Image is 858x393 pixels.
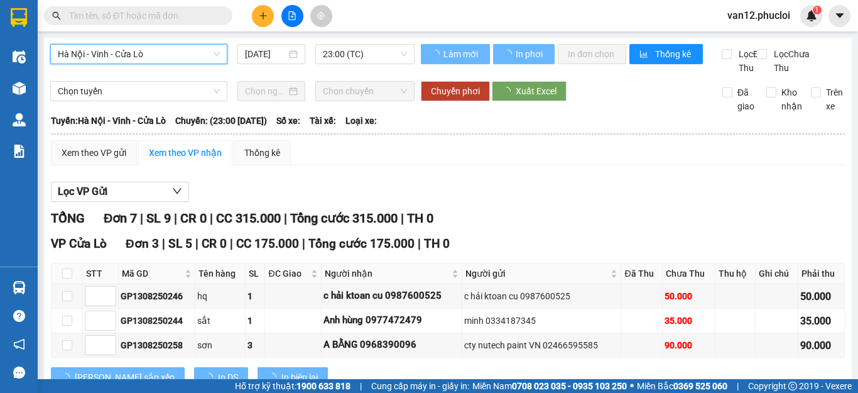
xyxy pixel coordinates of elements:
[288,11,296,20] span: file-add
[281,370,318,384] span: In biên lai
[246,263,265,284] th: SL
[197,314,243,328] div: sắt
[629,44,703,64] button: bar-chartThống kê
[323,313,460,328] div: Anh hùng 0977472479
[245,84,286,98] input: Chọn ngày
[175,114,267,128] span: Chuyến: (23:00 [DATE])
[806,10,817,21] img: icon-new-feature
[296,381,350,391] strong: 1900 633 818
[51,211,85,226] span: TỔNG
[828,5,850,27] button: caret-down
[281,5,303,27] button: file-add
[245,47,286,61] input: 13/08/2025
[204,373,218,382] span: loading
[13,310,25,322] span: question-circle
[323,289,460,304] div: c hải ktoan cu 0987600525
[401,211,404,226] span: |
[655,47,693,61] span: Thống kê
[13,281,26,294] img: warehouse-icon
[13,50,26,64] img: warehouse-icon
[52,11,61,20] span: search
[418,236,421,251] span: |
[235,379,350,393] span: Hỗ trợ kỹ thuật:
[83,263,119,284] th: STT
[119,333,195,358] td: GP1308250258
[268,267,308,280] span: ĐC Giao
[13,367,25,379] span: message
[788,382,797,390] span: copyright
[310,5,332,27] button: aim
[51,116,166,126] b: Tuyến: Hà Nội - Vinh - Cửa Lò
[259,11,268,20] span: plus
[172,186,182,196] span: down
[302,236,305,251] span: |
[360,379,362,393] span: |
[639,50,650,60] span: bar-chart
[800,313,842,329] div: 35.000
[162,236,165,251] span: |
[630,384,634,389] span: ⚪️
[195,236,198,251] span: |
[776,86,807,113] span: Kho nhận
[815,6,819,14] span: 1
[146,211,171,226] span: SL 9
[516,84,557,98] span: Xuất Excel
[122,267,182,280] span: Mã GD
[345,114,377,128] span: Loại xe:
[465,267,608,280] span: Người gửi
[121,314,193,328] div: GP1308250244
[317,11,325,20] span: aim
[673,381,727,391] strong: 0369 525 060
[621,263,663,284] th: Đã Thu
[756,263,798,284] th: Ghi chú
[464,314,619,328] div: minh 0334187345
[325,267,449,280] span: Người nhận
[51,367,185,387] button: [PERSON_NAME] sắp xếp
[512,381,627,391] strong: 0708 023 035 - 0935 103 250
[276,114,300,128] span: Số xe:
[244,146,280,160] div: Thống kê
[798,263,845,284] th: Phải thu
[769,47,812,75] span: Lọc Chưa Thu
[464,289,619,303] div: c hải ktoan cu 0987600525
[290,211,398,226] span: Tổng cước 315.000
[62,146,126,160] div: Xem theo VP gửi
[371,379,469,393] span: Cung cấp máy in - giấy in:
[665,289,713,303] div: 50.000
[218,370,238,384] span: In DS
[180,211,207,226] span: CR 0
[119,284,195,309] td: GP1308250246
[665,314,713,328] div: 35.000
[236,236,299,251] span: CC 175.000
[813,6,822,14] sup: 1
[407,211,433,226] span: TH 0
[197,289,243,303] div: hq
[734,47,766,75] span: Lọc Đã Thu
[516,47,545,61] span: In phơi
[13,113,26,126] img: warehouse-icon
[834,10,845,21] span: caret-down
[247,314,263,328] div: 1
[443,47,480,61] span: Làm mới
[121,338,193,352] div: GP1308250258
[174,211,177,226] span: |
[492,81,567,101] button: Xuất Excel
[421,44,490,64] button: Làm mới
[119,309,195,333] td: GP1308250244
[431,50,442,58] span: loading
[800,289,842,304] div: 50.000
[104,211,137,226] span: Đơn 7
[737,379,739,393] span: |
[800,338,842,353] div: 90.000
[258,367,328,387] button: In biên lai
[717,8,800,23] span: van12.phucloi
[503,50,514,58] span: loading
[464,338,619,352] div: cty nutech paint VN 02466595585
[197,338,243,352] div: sơn
[75,370,175,384] span: [PERSON_NAME] sắp xếp
[230,236,233,251] span: |
[323,45,407,64] span: 23:00 (TC)
[51,182,189,202] button: Lọc VP Gửi
[472,379,627,393] span: Miền Nam
[168,236,192,251] span: SL 5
